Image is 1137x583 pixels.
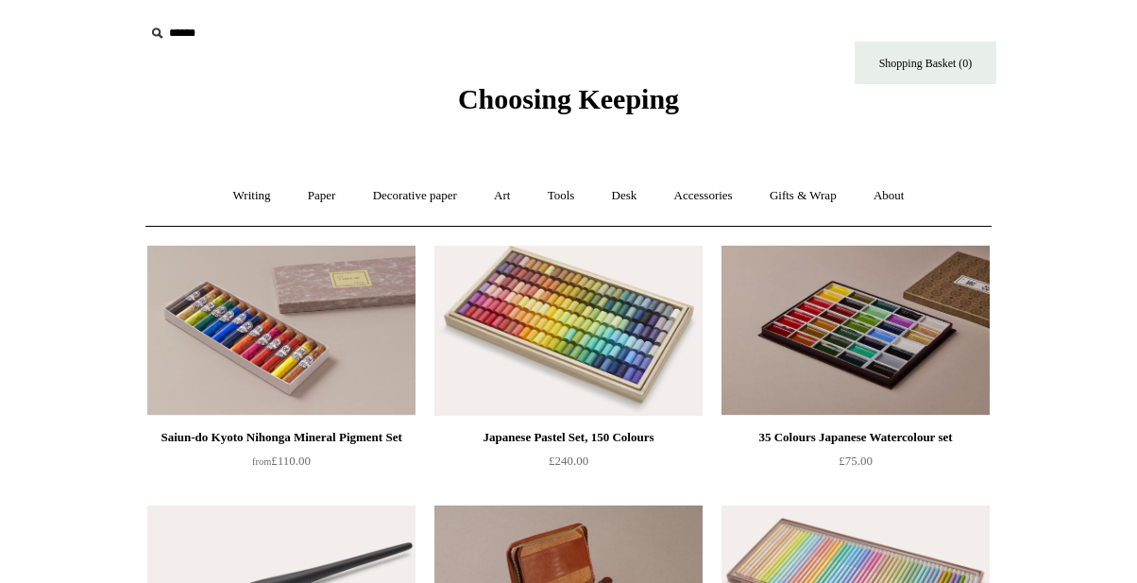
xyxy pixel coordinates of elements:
a: Paper [291,171,353,221]
a: Desk [595,171,654,221]
a: 35 Colours Japanese Watercolour set £75.00 [721,426,990,504]
span: from [252,456,271,467]
a: Shopping Basket (0) [855,42,996,84]
span: £240.00 [549,454,588,468]
a: About [857,171,922,221]
a: Decorative paper [356,171,474,221]
span: £110.00 [252,454,311,468]
span: £75.00 [839,454,873,468]
a: 35 Colours Japanese Watercolour set 35 Colours Japanese Watercolour set [721,246,990,416]
div: Saiun-do Kyoto Nihonga Mineral Pigment Set [152,426,411,449]
img: 35 Colours Japanese Watercolour set [721,246,990,416]
a: Choosing Keeping [458,98,679,111]
a: Art [477,171,527,221]
span: Choosing Keeping [458,83,679,114]
a: Gifts & Wrap [753,171,854,221]
a: Writing [216,171,288,221]
a: Saiun-do Kyoto Nihonga Mineral Pigment Set Saiun-do Kyoto Nihonga Mineral Pigment Set [147,246,416,416]
div: Japanese Pastel Set, 150 Colours [439,426,698,449]
a: Saiun-do Kyoto Nihonga Mineral Pigment Set from£110.00 [147,426,416,504]
img: Japanese Pastel Set, 150 Colours [434,246,703,416]
a: Japanese Pastel Set, 150 Colours Japanese Pastel Set, 150 Colours [434,246,703,416]
a: Japanese Pastel Set, 150 Colours £240.00 [434,426,703,504]
div: 35 Colours Japanese Watercolour set [726,426,985,449]
a: Accessories [657,171,750,221]
img: Saiun-do Kyoto Nihonga Mineral Pigment Set [147,246,416,416]
a: Tools [531,171,592,221]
